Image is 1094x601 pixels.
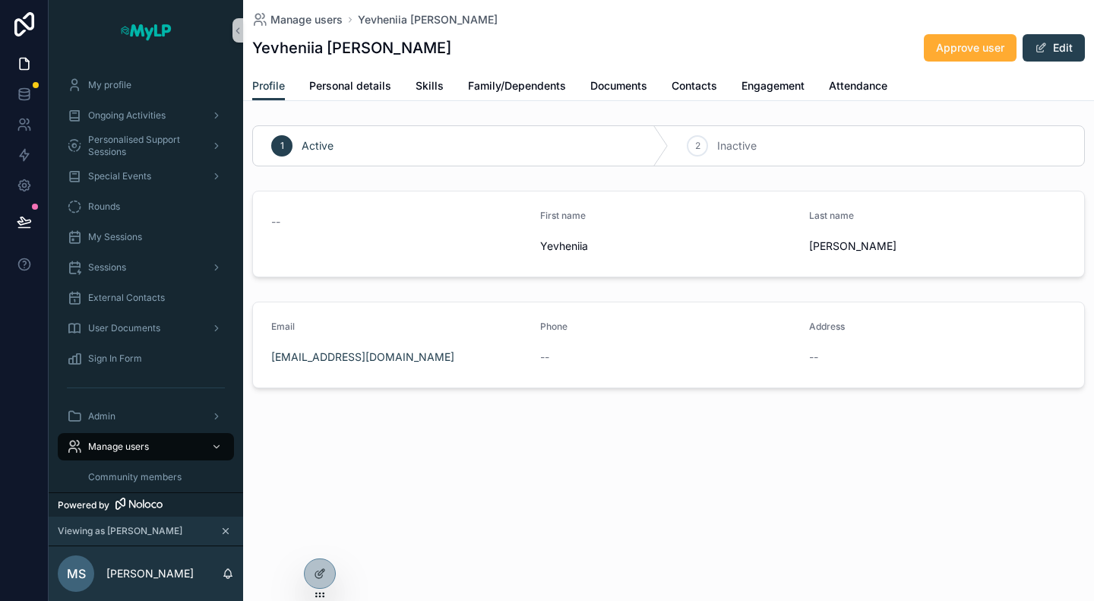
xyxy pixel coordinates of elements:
[924,34,1017,62] button: Approve user
[809,350,818,365] span: --
[58,525,182,537] span: Viewing as [PERSON_NAME]
[88,292,165,304] span: External Contacts
[309,72,391,103] a: Personal details
[88,322,160,334] span: User Documents
[741,72,805,103] a: Engagement
[49,492,243,517] a: Powered by
[58,223,234,251] a: My Sessions
[58,499,109,511] span: Powered by
[468,72,566,103] a: Family/Dependents
[58,102,234,129] a: Ongoing Activities
[58,71,234,99] a: My profile
[672,72,717,103] a: Contacts
[106,566,194,581] p: [PERSON_NAME]
[590,78,647,93] span: Documents
[88,109,166,122] span: Ongoing Activities
[58,345,234,372] a: Sign In Form
[88,79,131,91] span: My profile
[809,321,845,332] span: Address
[88,170,151,182] span: Special Events
[936,40,1004,55] span: Approve user
[88,134,199,158] span: Personalised Support Sessions
[416,78,444,93] span: Skills
[252,37,451,59] h1: Yevheniia [PERSON_NAME]
[88,471,182,483] span: Community members
[717,138,757,153] span: Inactive
[88,353,142,365] span: Sign In Form
[540,239,797,254] span: Yevheniia
[88,261,126,274] span: Sessions
[252,12,343,27] a: Manage users
[58,284,234,312] a: External Contacts
[58,315,234,342] a: User Documents
[88,201,120,213] span: Rounds
[76,463,234,491] a: Community members
[271,214,280,229] span: --
[119,18,172,43] img: App logo
[271,321,295,332] span: Email
[252,78,285,93] span: Profile
[67,565,86,583] span: MS
[58,163,234,190] a: Special Events
[468,78,566,93] span: Family/Dependents
[88,410,115,422] span: Admin
[270,12,343,27] span: Manage users
[309,78,391,93] span: Personal details
[358,12,498,27] a: Yevheniia [PERSON_NAME]
[809,239,1066,254] span: [PERSON_NAME]
[271,350,454,365] a: [EMAIL_ADDRESS][DOMAIN_NAME]
[695,140,700,152] span: 2
[49,61,243,492] div: scrollable content
[302,138,334,153] span: Active
[672,78,717,93] span: Contacts
[1023,34,1085,62] button: Edit
[58,254,234,281] a: Sessions
[58,403,234,430] a: Admin
[280,140,284,152] span: 1
[252,72,285,101] a: Profile
[809,210,854,221] span: Last name
[590,72,647,103] a: Documents
[88,441,149,453] span: Manage users
[741,78,805,93] span: Engagement
[58,433,234,460] a: Manage users
[58,132,234,160] a: Personalised Support Sessions
[416,72,444,103] a: Skills
[829,78,887,93] span: Attendance
[88,231,142,243] span: My Sessions
[829,72,887,103] a: Attendance
[540,321,568,332] span: Phone
[540,350,549,365] span: --
[540,210,586,221] span: First name
[58,193,234,220] a: Rounds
